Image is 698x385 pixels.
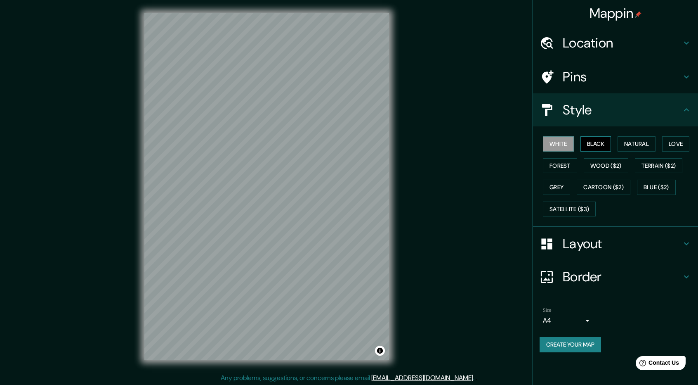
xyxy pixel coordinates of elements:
[533,260,698,293] div: Border
[637,180,676,195] button: Blue ($2)
[580,136,611,152] button: Black
[625,353,689,376] iframe: Help widget launcher
[543,158,577,173] button: Forest
[371,373,473,382] a: [EMAIL_ADDRESS][DOMAIN_NAME]
[221,373,474,383] p: Any problems, suggestions, or concerns please email .
[563,269,681,285] h4: Border
[476,373,477,383] div: .
[474,373,476,383] div: .
[618,136,656,152] button: Natural
[533,60,698,93] div: Pins
[375,346,385,356] button: Toggle attribution
[533,26,698,59] div: Location
[533,227,698,260] div: Layout
[563,69,681,85] h4: Pins
[635,11,641,18] img: pin-icon.png
[543,136,574,152] button: White
[543,202,596,217] button: Satellite ($3)
[144,13,389,360] canvas: Map
[543,314,592,327] div: A4
[590,5,642,21] h4: Mappin
[662,136,689,152] button: Love
[635,158,683,173] button: Terrain ($2)
[563,35,681,51] h4: Location
[563,235,681,252] h4: Layout
[563,102,681,118] h4: Style
[584,158,628,173] button: Wood ($2)
[533,93,698,126] div: Style
[577,180,630,195] button: Cartoon ($2)
[543,307,552,314] label: Size
[540,337,601,352] button: Create your map
[543,180,570,195] button: Grey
